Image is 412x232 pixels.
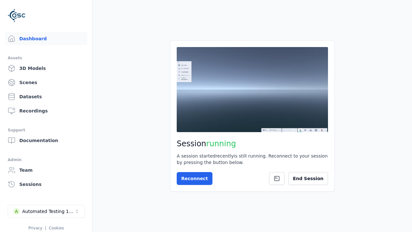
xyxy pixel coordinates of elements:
[49,226,64,230] a: Cookies
[8,54,85,62] div: Assets
[288,172,328,185] button: End Session
[5,134,87,147] a: Documentation
[22,208,74,215] div: Automated Testing 1 - Playwright
[5,104,87,117] a: Recordings
[5,178,87,191] a: Sessions
[177,139,328,149] h2: Session
[45,226,46,230] span: |
[177,153,328,166] div: A session started recently is still running. Reconnect to your session by pressing the button below.
[8,156,85,164] div: Admin
[177,172,212,185] button: Reconnect
[5,76,87,89] a: Scenes
[5,32,87,45] a: Dashboard
[8,6,26,24] img: Logo
[28,226,42,230] a: Privacy
[5,62,87,75] a: 3D Models
[13,208,20,215] div: A
[206,139,236,148] span: running
[5,90,87,103] a: Datasets
[8,205,85,218] button: Select a workspace
[8,126,85,134] div: Support
[5,164,87,177] a: Team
